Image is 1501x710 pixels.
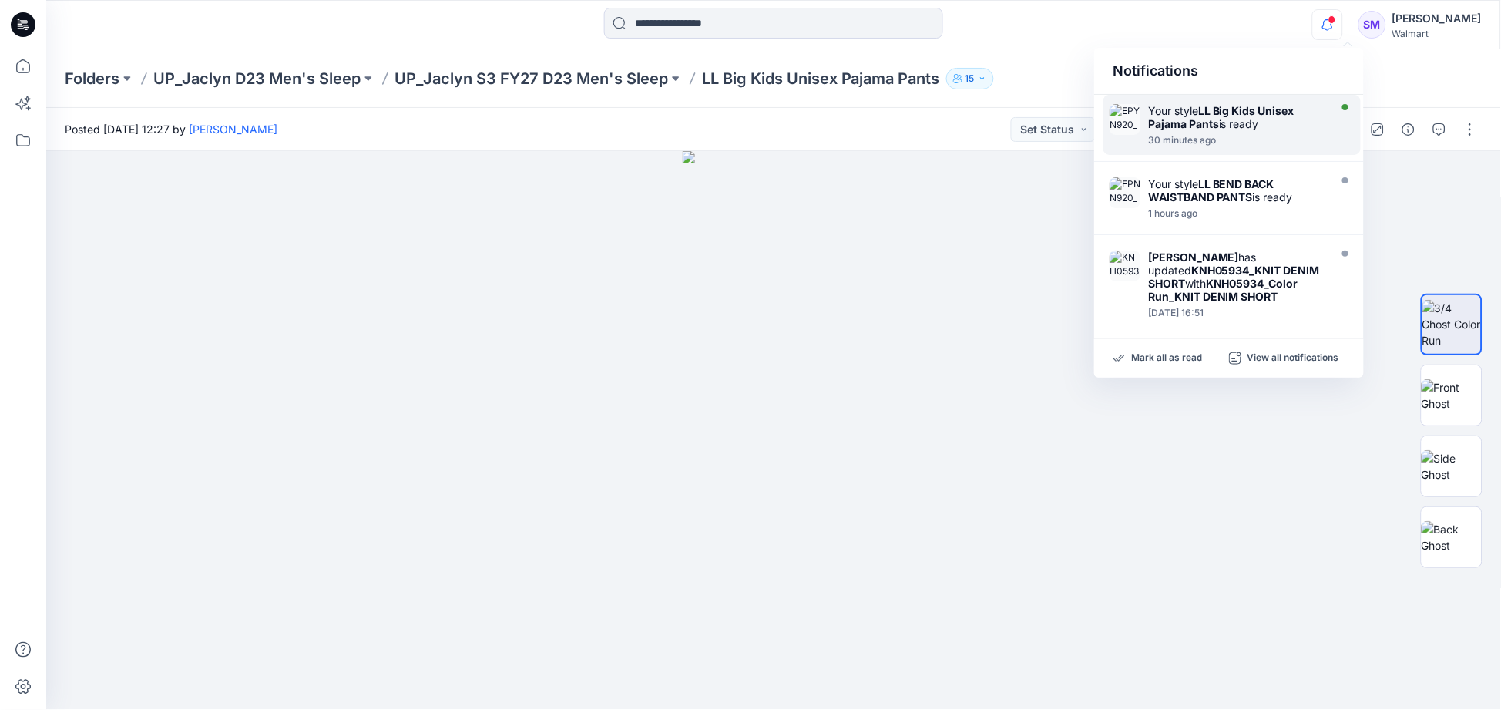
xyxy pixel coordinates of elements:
[1392,9,1482,28] div: [PERSON_NAME]
[1358,11,1386,39] div: SM
[1422,450,1482,483] img: Side Ghost
[65,121,277,137] span: Posted [DATE] 12:27 by
[683,151,865,710] img: eyJhbGciOiJIUzI1NiIsImtpZCI6IjAiLCJzbHQiOiJzZXMiLCJ0eXAiOiJKV1QifQ.eyJkYXRhIjp7InR5cGUiOiJzdG9yYW...
[153,68,361,89] a: UP_Jaclyn D23 Men's Sleep
[65,68,119,89] a: Folders
[1392,28,1482,39] div: Walmart
[1148,104,1325,130] div: Your style is ready
[1422,300,1481,348] img: 3/4 Ghost Color Run
[946,68,994,89] button: 15
[1396,117,1421,142] button: Details
[1110,177,1140,208] img: EPNN920_ADM_LL BEND BACK WAISTBAND PANTS
[1148,104,1294,130] strong: LL Big Kids Unisex Pajama Pants
[1148,251,1239,264] strong: [PERSON_NAME]
[1110,251,1140,281] img: KNH05934_Color Run_KNIT DENIM SHORT
[1148,177,1274,204] strong: LL BEND BACK WAISTBAND PANTS
[189,123,277,136] a: [PERSON_NAME]
[1148,277,1298,303] strong: KNH05934_Color Run_KNIT DENIM SHORT
[1148,308,1325,318] div: Friday, September 05, 2025 16:51
[395,68,668,89] a: UP_Jaclyn S3 FY27 D23 Men's Sleep
[1422,521,1482,554] img: Back Ghost
[1148,264,1320,290] strong: KNH05934_KNIT DENIM SHORT
[702,68,940,89] p: LL Big Kids Unisex Pajama Pants
[1131,352,1202,365] p: Mark all as read
[1094,48,1364,95] div: Notifications
[1148,135,1325,146] div: Wednesday, September 17, 2025 12:30
[1148,177,1325,204] div: Your style is ready
[965,70,975,87] p: 15
[1110,104,1140,135] img: EPYN920_ADM_LL Big Kids Unisex Pajama Pants
[1247,352,1339,365] p: View all notifications
[1148,251,1325,303] div: has updated with
[1148,208,1325,219] div: Wednesday, September 17, 2025 11:41
[1422,379,1482,412] img: Front Ghost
